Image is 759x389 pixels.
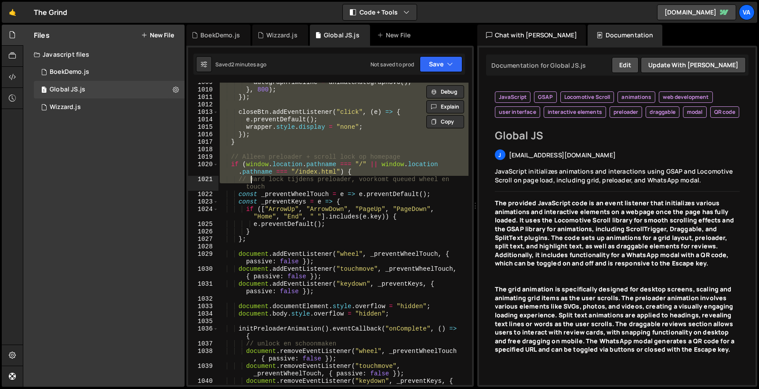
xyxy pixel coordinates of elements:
span: JavaScript initializes animations and interactions using GSAP and Locomotive Scroll on page load,... [495,167,733,184]
h2: Global JS [495,128,740,142]
div: 1024 [188,206,218,221]
div: The Grind [34,7,67,18]
span: modal [687,109,703,116]
span: GSAP [538,94,553,101]
div: 1027 [188,236,218,243]
div: Not saved to prod [370,61,414,68]
div: 1025 [188,221,218,228]
a: Va [739,4,755,20]
div: 1019 [188,153,218,161]
div: 1023 [188,198,218,206]
div: 1030 [188,265,218,280]
div: 1013 [188,109,218,116]
div: 1017 [188,138,218,146]
span: [EMAIL_ADDRESS][DOMAIN_NAME] [509,151,616,159]
button: Edit [612,57,639,73]
div: BoekDemo.js [50,68,89,76]
span: interactive elements [548,109,602,116]
span: draggable [650,109,675,116]
div: 1018 [188,146,218,153]
div: 1034 [188,310,218,318]
div: Wizzard.js [50,103,81,111]
button: Copy [426,115,464,128]
div: 1026 [188,228,218,236]
button: Code + Tools [343,4,417,20]
div: 1015 [188,124,218,131]
button: New File [141,32,174,39]
span: 1 [41,87,47,94]
div: 1035 [188,318,218,325]
div: 1039 [188,363,218,378]
div: Chat with [PERSON_NAME] [477,25,586,46]
span: Locomotive Scroll [564,94,610,101]
strong: The provided JavaScript code is an event listener that initializes various animations and interac... [495,199,734,267]
div: 1038 [188,348,218,363]
span: preloader [614,109,638,116]
div: 1009 [188,79,218,86]
span: QR code [714,109,735,116]
button: Save [420,56,462,72]
div: 1028 [188,243,218,251]
div: 1031 [188,280,218,295]
div: Documentation [588,25,662,46]
span: animations [621,94,651,101]
h2: Files [34,30,50,40]
div: New File [377,31,414,40]
span: JavaScript [499,94,527,101]
a: 🤙 [2,2,23,23]
div: 1029 [188,251,218,265]
div: 1021 [188,176,218,191]
button: Explain [426,100,464,113]
div: 1011 [188,94,218,101]
a: [DOMAIN_NAME] [657,4,736,20]
button: Update with [PERSON_NAME] [641,57,746,73]
div: Wizzard.js [266,31,298,40]
div: 2 minutes ago [231,61,266,68]
span: user interface [499,109,536,116]
div: Documentation for Global JS.js [489,61,586,69]
div: Saved [215,61,266,68]
div: 17048/46901.js [34,63,185,81]
div: Global JS.js [324,31,360,40]
div: 1012 [188,101,218,109]
div: 17048/46890.js [34,81,185,98]
div: 1020 [188,161,218,176]
strong: The grid animation is specifically designed for desktop screens, scaling and animating grid items... [495,285,735,353]
div: 1014 [188,116,218,124]
div: 1036 [188,325,218,340]
div: 17048/46900.js [34,98,185,116]
div: 1010 [188,86,218,94]
div: 1032 [188,295,218,303]
div: 1033 [188,303,218,310]
div: Global JS.js [50,86,85,94]
div: Javascript files [23,46,185,63]
div: BoekDemo.js [200,31,240,40]
div: 1016 [188,131,218,138]
span: j [498,151,501,159]
div: 1037 [188,340,218,348]
span: web development [663,94,708,101]
button: Debug [426,85,464,98]
div: 1022 [188,191,218,198]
